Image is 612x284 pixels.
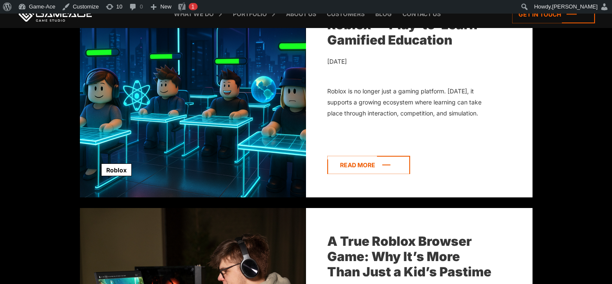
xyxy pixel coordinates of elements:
a: Roblox [101,163,132,176]
a: A True Roblox Browser Game: Why It’s More Than Just a Kid’s Pastime [327,233,491,279]
a: Get in touch [512,5,595,23]
span: 1 [191,3,194,10]
span: [PERSON_NAME] [552,3,598,10]
div: [DATE] [327,56,494,67]
a: Roblox — Play-to-Learn Gamified Education [327,17,477,48]
a: Read more [327,156,410,174]
div: Roblox is no longer just a gaming platform. [DATE], it supports a growing ecosystem where learnin... [327,86,494,118]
